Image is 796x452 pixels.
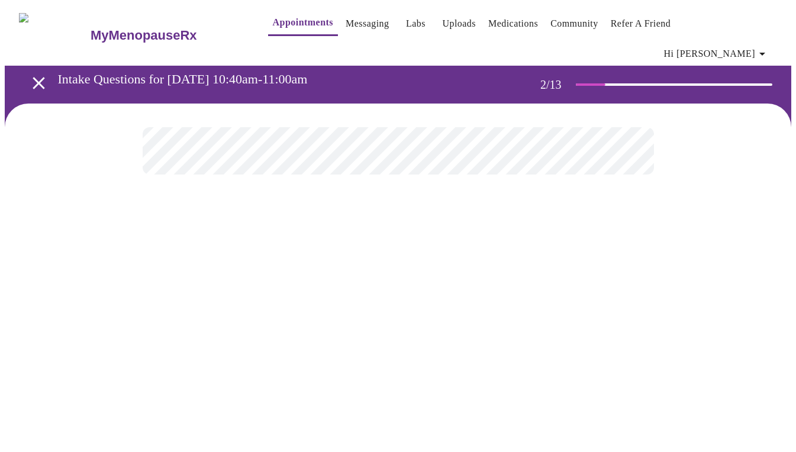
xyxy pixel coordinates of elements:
span: Hi [PERSON_NAME] [664,46,769,62]
img: MyMenopauseRx Logo [19,13,89,57]
a: Refer a Friend [611,15,671,32]
button: Community [546,12,603,35]
h3: MyMenopauseRx [91,28,197,43]
a: Uploads [442,15,476,32]
button: Labs [397,12,434,35]
h3: 2 / 13 [540,78,576,92]
button: Hi [PERSON_NAME] [659,42,774,66]
button: Refer a Friend [606,12,676,35]
button: Medications [484,12,543,35]
a: MyMenopauseRx [89,15,244,56]
h3: Intake Questions for [DATE] 10:40am-11:00am [58,72,494,87]
button: Messaging [341,12,394,35]
a: Medications [488,15,538,32]
a: Appointments [273,14,333,31]
button: open drawer [21,66,56,101]
a: Messaging [346,15,389,32]
button: Uploads [437,12,481,35]
a: Labs [406,15,426,32]
a: Community [550,15,598,32]
button: Appointments [268,11,338,36]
